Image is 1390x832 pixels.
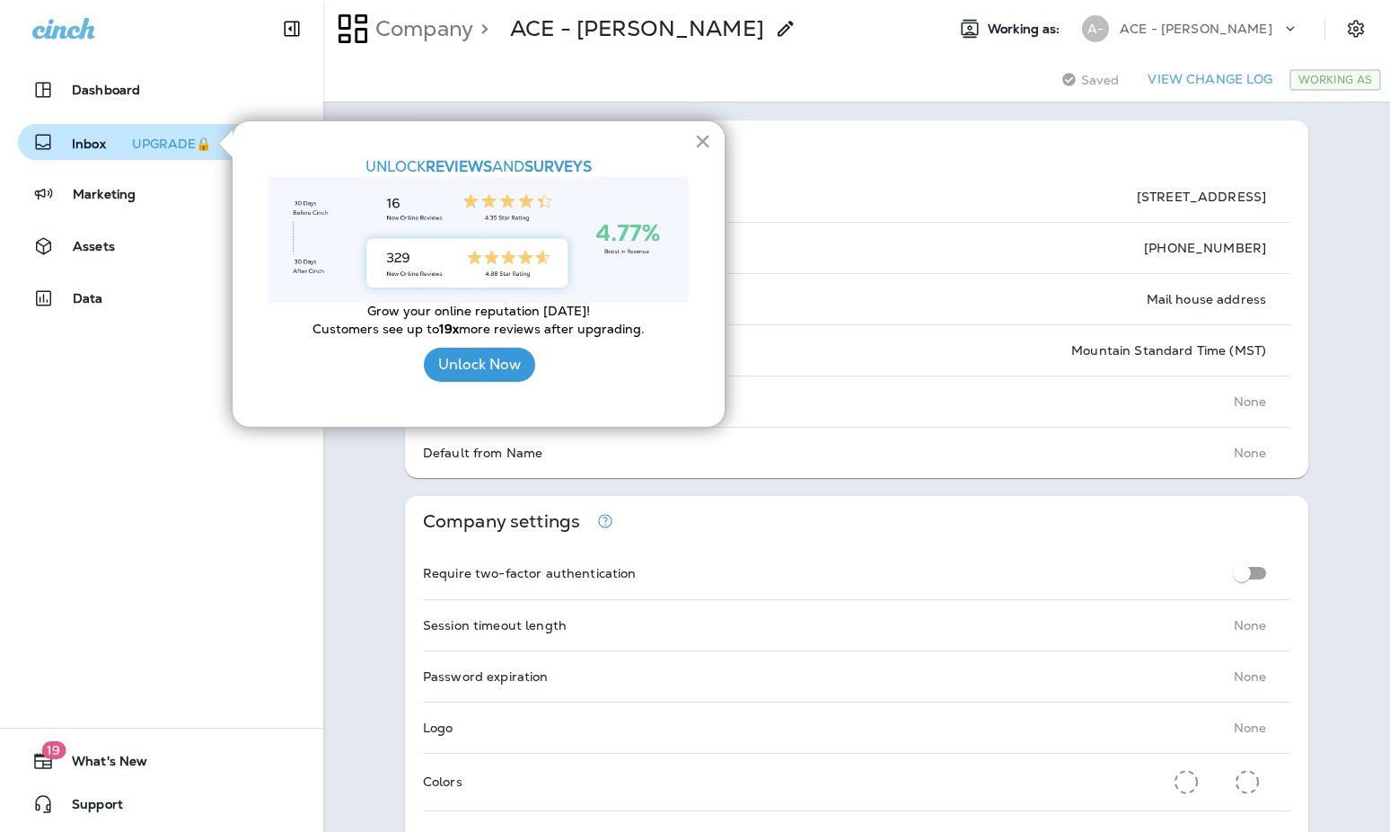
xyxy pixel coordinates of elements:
p: None [1234,669,1267,684]
p: ACE - [PERSON_NAME] [1120,22,1272,36]
span: Customers see up to [312,321,439,337]
p: Grow your online reputation [DATE]! [268,303,689,321]
p: [STREET_ADDRESS] [1137,190,1266,204]
span: Support [54,797,123,819]
button: Collapse Sidebar [267,11,317,47]
p: Password expiration [423,669,549,684]
span: 19 [41,741,66,759]
p: Company [368,15,473,42]
strong: SURVEYS [524,157,592,176]
span: UNLOCK [365,157,426,176]
button: View Change Log [1140,66,1280,93]
span: What's New [54,754,147,775]
strong: REVIEWS [426,157,492,176]
p: None [1234,394,1267,409]
span: Saved [1081,73,1120,87]
p: Default from Name [423,446,542,460]
span: AND [492,157,524,176]
p: Data [73,291,103,305]
div: ACE - Jiffy Lube [510,15,764,42]
p: None [1234,446,1267,460]
div: A- [1082,15,1109,42]
p: Dashboard [72,83,140,97]
p: Logo [423,721,453,735]
p: Assets [73,239,115,253]
div: UPGRADE🔒 [132,137,211,150]
button: Unlock Now [424,348,535,382]
span: Working as: [988,22,1064,37]
span: more reviews after upgrading. [459,321,645,337]
p: Session timeout length [423,618,567,633]
p: > [473,15,488,42]
p: Marketing [73,187,136,201]
p: Mountain Standard Time (MST) [1071,343,1266,358]
button: Settings [1340,13,1372,45]
button: Primary Color [1167,763,1205,801]
p: Inbox [72,133,218,152]
p: Mail house address [1147,292,1267,306]
div: Working As [1289,69,1381,91]
p: None [1234,618,1267,633]
strong: 19x [439,321,459,337]
p: Company settings [423,514,580,529]
p: None [1234,721,1267,735]
p: Colors [423,774,462,789]
button: Secondary Color [1228,763,1266,801]
p: Require two-factor authentication [423,566,637,580]
button: Close [694,127,711,155]
p: [PHONE_NUMBER] [1144,241,1266,255]
p: ACE - [PERSON_NAME] [510,15,764,42]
